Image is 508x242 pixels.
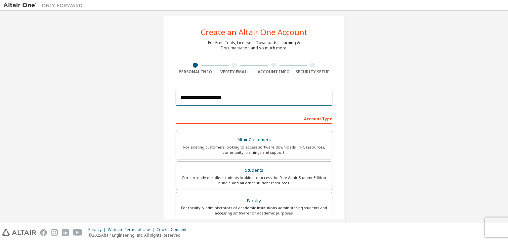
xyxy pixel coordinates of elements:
[180,196,328,206] div: Faculty
[88,232,190,238] p: © 2025 Altair Engineering, Inc. All Rights Reserved.
[156,227,190,232] div: Cookie Consent
[201,28,308,36] div: Create an Altair One Account
[208,40,300,51] div: For Free Trials, Licenses, Downloads, Learning & Documentation and so much more.
[108,227,156,232] div: Website Terms of Use
[254,69,293,75] div: Account Info
[180,145,328,155] div: For existing customers looking to access software downloads, HPC resources, community, trainings ...
[180,205,328,216] div: For faculty & administrators of academic institutions administering students and accessing softwa...
[3,2,86,9] img: Altair One
[2,229,36,236] img: altair_logo.svg
[180,175,328,186] div: For currently enrolled students looking to access the free Altair Student Edition bundle and all ...
[176,69,215,75] div: Personal Info
[293,69,333,75] div: Security Setup
[73,229,82,236] img: youtube.svg
[62,229,69,236] img: linkedin.svg
[176,113,332,124] div: Account Type
[88,227,108,232] div: Privacy
[180,135,328,145] div: Altair Customers
[51,229,58,236] img: instagram.svg
[180,166,328,175] div: Students
[40,229,47,236] img: facebook.svg
[215,69,254,75] div: Verify Email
